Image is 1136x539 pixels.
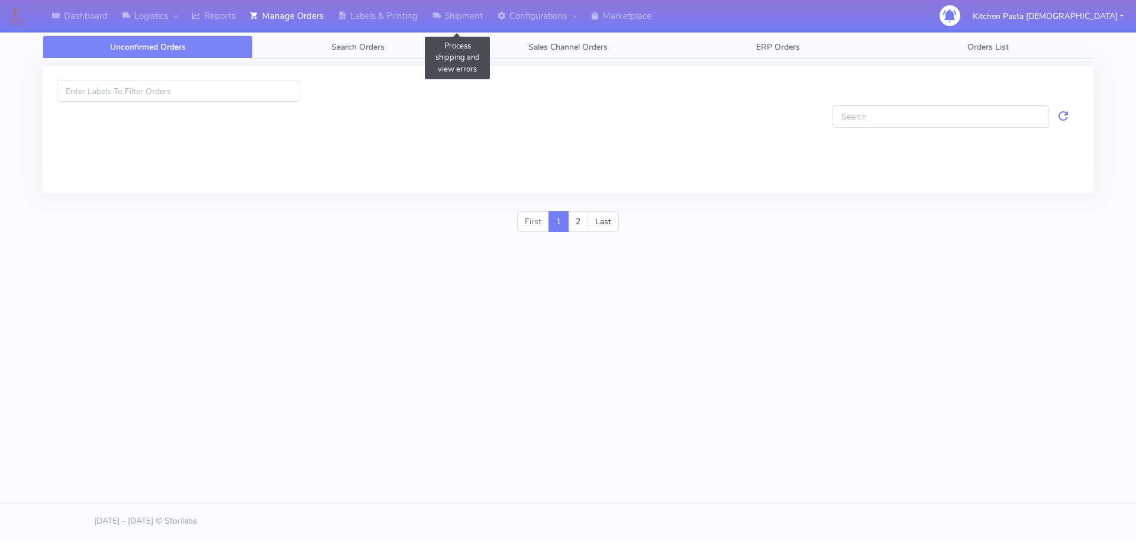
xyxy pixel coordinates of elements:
[331,41,385,53] span: Search Orders
[964,4,1132,28] button: Kitchen Pasta [DEMOGRAPHIC_DATA]
[548,211,569,233] a: 1
[832,105,1049,127] input: Search
[528,41,608,53] span: Sales Channel Orders
[57,80,299,102] input: Enter Labels To Filter Orders
[110,41,186,53] span: Unconfirmed Orders
[43,35,1093,59] ul: Tabs
[967,41,1009,53] span: Orders List
[568,211,588,233] a: 2
[588,211,619,233] a: Last
[756,41,800,53] span: ERP Orders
